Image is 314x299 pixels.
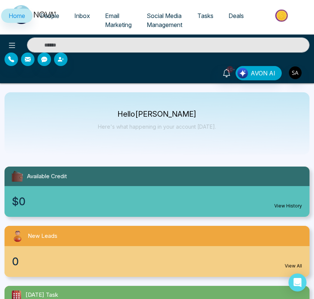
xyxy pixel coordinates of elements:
a: 10+ [218,66,236,79]
p: Here's what happening in your account [DATE]. [98,123,216,130]
a: Deals [221,9,251,23]
span: Tasks [197,12,213,20]
span: Available Credit [27,172,67,181]
span: $0 [12,194,26,209]
img: User Avatar [289,66,302,79]
p: Hello [PERSON_NAME] [98,111,216,117]
a: Email Marketing [98,9,139,32]
span: Inbox [74,12,90,20]
a: Home [1,9,33,23]
a: Inbox [67,9,98,23]
a: Social Media Management [139,9,190,32]
a: View All [285,263,302,269]
img: Nova CRM Logo [12,5,57,24]
div: Open Intercom Messenger [288,273,306,291]
span: Email Marketing [105,12,132,29]
span: New Leads [28,232,57,240]
img: Lead Flow [237,68,248,78]
span: Deals [228,12,244,20]
span: 10+ [227,66,233,73]
img: newLeads.svg [11,229,25,243]
img: availableCredit.svg [11,170,24,183]
span: AVON AI [251,69,275,78]
button: AVON AI [236,66,282,80]
span: Social Media Management [147,12,182,29]
a: Tasks [190,9,221,23]
img: Market-place.gif [255,7,309,24]
a: People [33,9,67,23]
a: View History [274,203,302,209]
span: People [40,12,59,20]
span: Home [9,12,25,20]
span: 0 [12,254,19,269]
